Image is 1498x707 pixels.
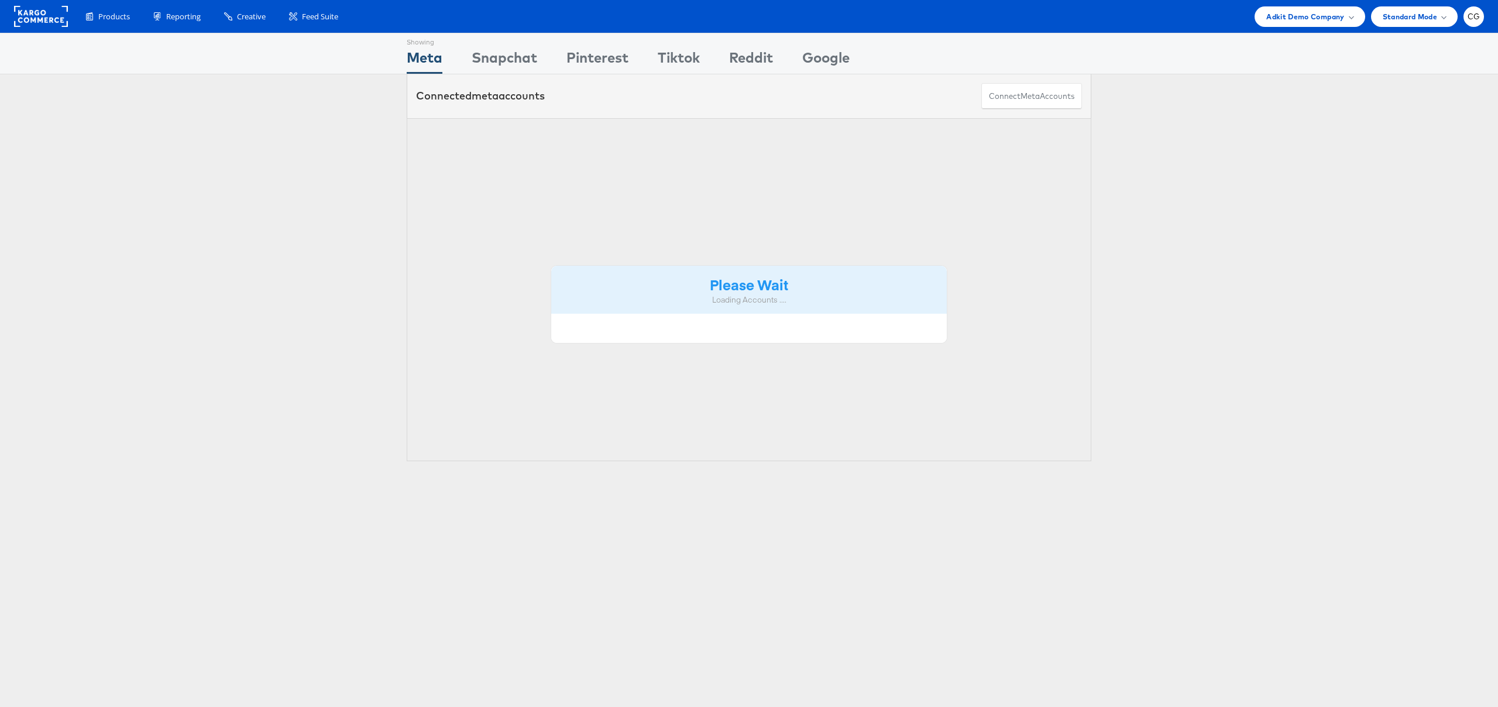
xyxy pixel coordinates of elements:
[1021,91,1040,102] span: meta
[566,47,628,74] div: Pinterest
[472,47,537,74] div: Snapchat
[98,11,130,22] span: Products
[1468,13,1480,20] span: CG
[472,89,499,102] span: meta
[302,11,338,22] span: Feed Suite
[407,47,442,74] div: Meta
[237,11,266,22] span: Creative
[658,47,700,74] div: Tiktok
[407,33,442,47] div: Showing
[802,47,850,74] div: Google
[1266,11,1344,23] span: Adkit Demo Company
[166,11,201,22] span: Reporting
[1383,11,1437,23] span: Standard Mode
[710,274,788,294] strong: Please Wait
[416,88,545,104] div: Connected accounts
[981,83,1082,109] button: ConnectmetaAccounts
[729,47,773,74] div: Reddit
[560,294,938,306] div: Loading Accounts ....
